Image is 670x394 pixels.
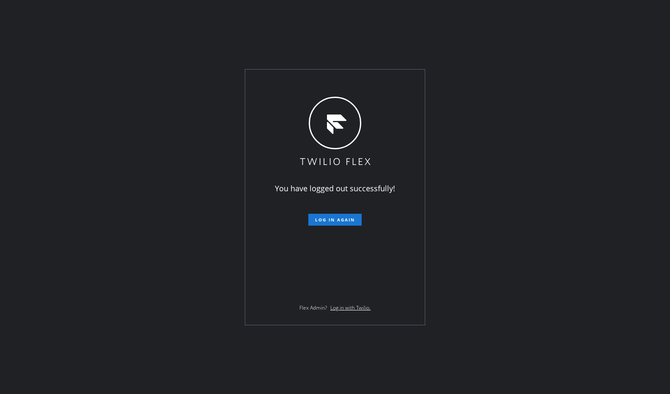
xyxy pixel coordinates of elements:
button: Log in again [308,214,362,226]
span: Flex Admin? [299,304,327,311]
span: You have logged out successfully! [275,183,395,193]
a: Log in with Twilio. [330,304,371,311]
span: Log in again [315,217,355,223]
